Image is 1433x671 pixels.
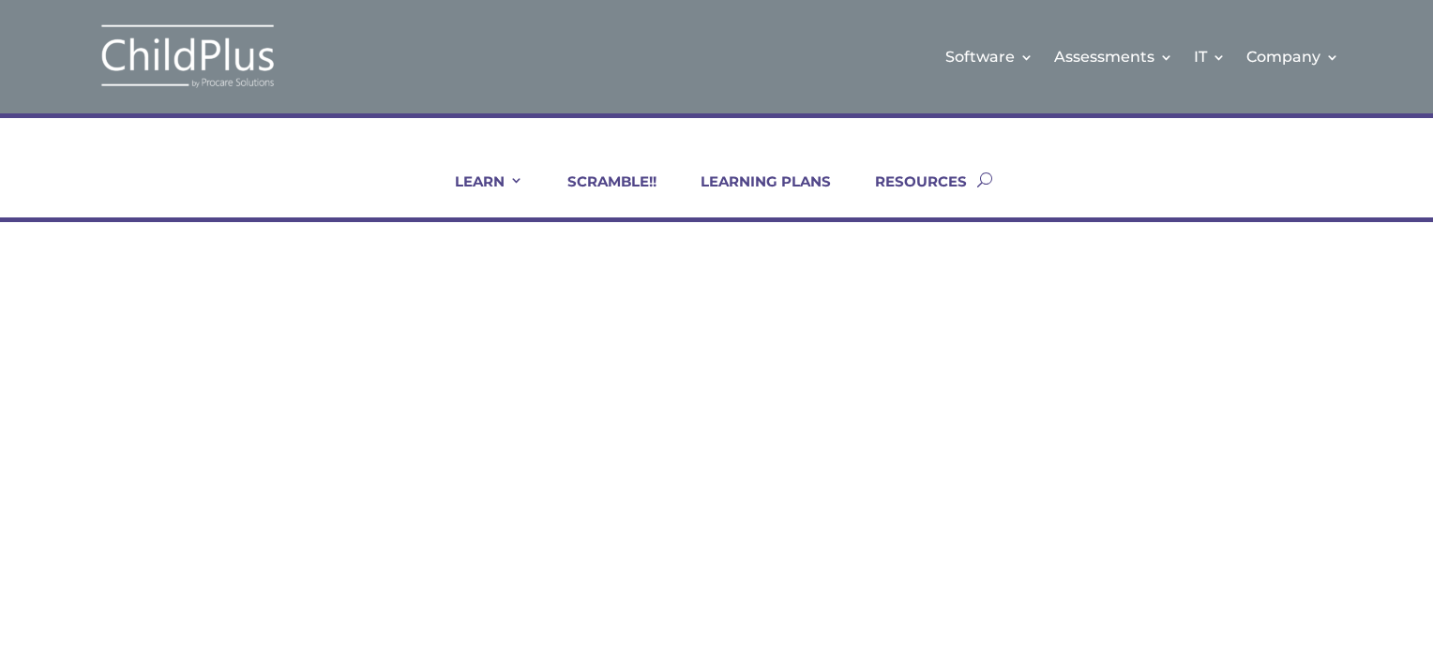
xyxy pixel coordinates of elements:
a: SCRAMBLE!! [544,172,656,217]
a: Company [1246,19,1339,95]
a: RESOURCES [852,172,967,217]
a: Assessments [1054,19,1173,95]
a: Software [945,19,1033,95]
a: LEARN [431,172,523,217]
a: IT [1194,19,1226,95]
a: LEARNING PLANS [677,172,831,217]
